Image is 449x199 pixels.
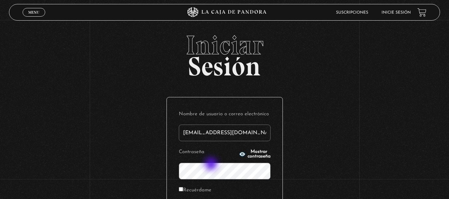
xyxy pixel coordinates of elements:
span: Cerrar [26,16,42,21]
a: Suscripciones [336,11,368,15]
span: Menu [28,10,39,14]
input: Recuérdame [179,187,183,191]
a: View your shopping cart [417,8,426,17]
button: Mostrar contraseña [239,149,271,159]
label: Recuérdame [179,185,211,196]
label: Contraseña [179,147,237,157]
h2: Sesión [9,32,440,74]
span: Iniciar [9,32,440,58]
span: Mostrar contraseña [248,149,271,159]
label: Nombre de usuario o correo electrónico [179,109,271,120]
a: Inicie sesión [382,11,411,15]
